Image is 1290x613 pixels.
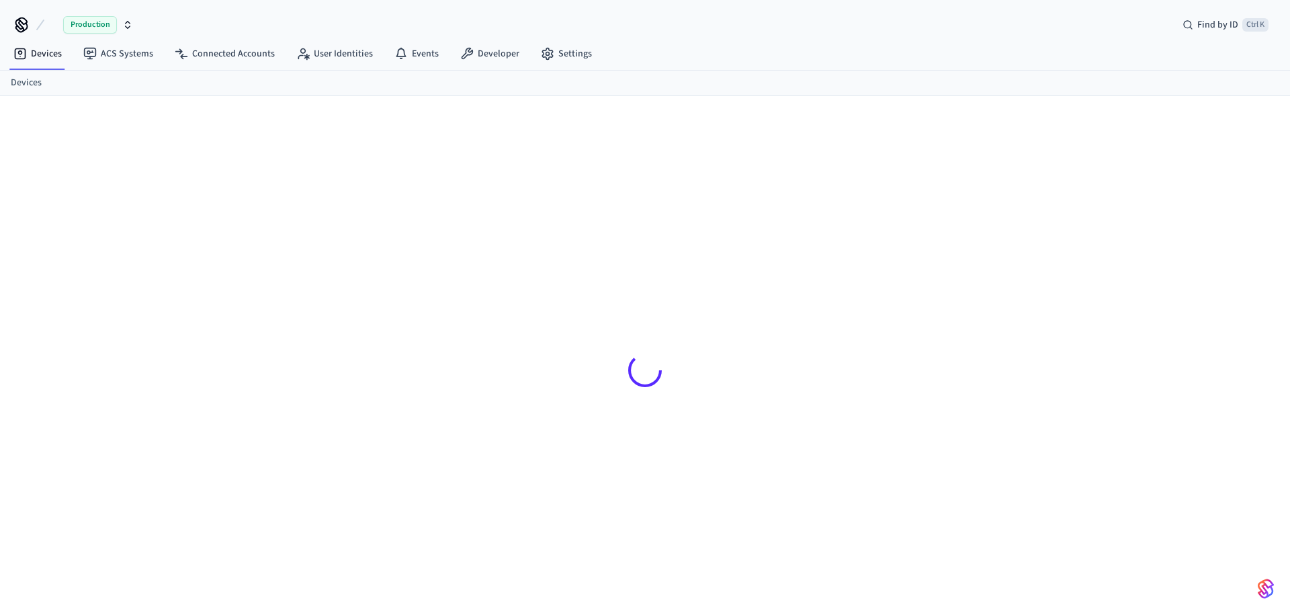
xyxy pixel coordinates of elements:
a: Devices [3,42,73,66]
a: Developer [449,42,530,66]
img: SeamLogoGradient.69752ec5.svg [1258,578,1274,600]
a: Events [384,42,449,66]
div: Find by IDCtrl K [1172,13,1279,37]
span: Ctrl K [1242,18,1268,32]
a: Settings [530,42,603,66]
span: Production [63,16,117,34]
a: User Identities [286,42,384,66]
a: Connected Accounts [164,42,286,66]
span: Find by ID [1197,18,1238,32]
a: ACS Systems [73,42,164,66]
a: Devices [11,76,42,90]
